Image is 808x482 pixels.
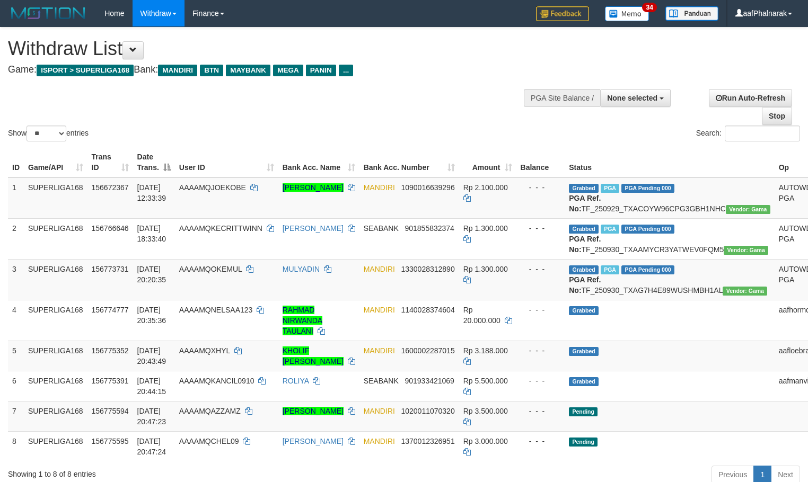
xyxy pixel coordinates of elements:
span: MANDIRI [364,265,395,273]
span: Copy 1090016639296 to clipboard [401,183,454,192]
span: AAAAMQCHEL09 [179,437,239,445]
div: - - - [521,345,561,356]
th: Amount: activate to sort column ascending [459,147,516,177]
span: Marked by aafsengchandara [601,265,619,274]
select: Showentries [27,126,66,141]
span: Grabbed [569,347,599,356]
b: PGA Ref. No: [569,275,601,294]
div: - - - [521,182,561,193]
span: [DATE] 20:44:15 [137,377,166,396]
span: AAAAMQAZZAMZ [179,407,241,415]
span: 156774777 [92,306,129,314]
h4: Game: Bank: [8,65,528,75]
td: 1 [8,177,24,219]
span: AAAAMQNELSAA123 [179,306,253,314]
td: SUPERLIGA168 [24,259,87,300]
span: MANDIRI [364,437,395,445]
span: SEABANK [364,224,399,233]
div: - - - [521,264,561,274]
td: SUPERLIGA168 [24,341,87,371]
span: AAAAMQOKEMUL [179,265,242,273]
span: None selected [607,94,657,102]
span: [DATE] 20:47:23 [137,407,166,426]
span: AAAAMQKANCIL0910 [179,377,254,385]
span: Rp 1.300.000 [463,224,508,233]
div: PGA Site Balance / [524,89,600,107]
span: ISPORT > SUPERLIGA168 [37,65,134,76]
a: MULYADIN [283,265,320,273]
a: Run Auto-Refresh [709,89,792,107]
span: Pending [569,438,598,447]
span: 156775391 [92,377,129,385]
span: Copy 1370012326951 to clipboard [401,437,454,445]
span: Vendor URL: https://trx31.1velocity.biz [723,287,767,296]
span: Rp 2.100.000 [463,183,508,192]
td: SUPERLIGA168 [24,401,87,431]
img: MOTION_logo.png [8,5,89,21]
span: PANIN [306,65,336,76]
span: [DATE] 20:43:49 [137,346,166,365]
span: Grabbed [569,265,599,274]
span: Grabbed [569,225,599,234]
span: [DATE] 12:33:39 [137,183,166,202]
span: MANDIRI [364,183,395,192]
img: Feedback.jpg [536,6,589,21]
span: MANDIRI [364,306,395,314]
div: - - - [521,406,561,416]
td: 5 [8,341,24,371]
span: Copy 1140028374604 to clipboard [401,306,454,314]
span: PGA Pending [621,265,674,274]
b: PGA Ref. No: [569,194,601,213]
td: SUPERLIGA168 [24,177,87,219]
td: SUPERLIGA168 [24,300,87,341]
td: 8 [8,431,24,461]
a: [PERSON_NAME] [283,183,344,192]
span: Copy 901933421069 to clipboard [405,377,454,385]
span: PGA Pending [621,225,674,234]
span: 156775352 [92,346,129,355]
img: Button%20Memo.svg [605,6,649,21]
td: 3 [8,259,24,300]
a: [PERSON_NAME] [283,407,344,415]
span: [DATE] 20:20:35 [137,265,166,284]
th: Bank Acc. Name: activate to sort column ascending [278,147,359,177]
span: Grabbed [569,306,599,315]
td: TF_250930_TXAG7H4E89WUSHMBH1AL [565,259,774,300]
th: Game/API: activate to sort column ascending [24,147,87,177]
span: [DATE] 20:47:24 [137,437,166,456]
span: Rp 3.188.000 [463,346,508,355]
b: PGA Ref. No: [569,235,601,254]
a: Stop [762,107,792,125]
a: ROLIYA [283,377,309,385]
span: MANDIRI [364,407,395,415]
a: KHOLIF [PERSON_NAME] [283,346,344,365]
span: [DATE] 20:35:36 [137,306,166,325]
span: Vendor URL: https://trx31.1velocity.biz [724,246,768,255]
td: TF_250929_TXACOYW96CPG3GBH1NHC [565,177,774,219]
span: Vendor URL: https://trx31.1velocity.biz [726,205,770,214]
span: Copy 1330028312890 to clipboard [401,265,454,273]
span: AAAAMQXHYL [179,346,230,355]
span: Rp 5.500.000 [463,377,508,385]
span: MEGA [273,65,303,76]
img: panduan.png [665,6,718,21]
th: ID [8,147,24,177]
span: AAAAMQJOEKOBE [179,183,246,192]
label: Search: [696,126,800,141]
td: 4 [8,300,24,341]
td: TF_250930_TXAAMYCR3YATWEV0FQM5 [565,218,774,259]
span: Rp 1.300.000 [463,265,508,273]
span: Grabbed [569,377,599,386]
label: Show entries [8,126,89,141]
th: Balance [516,147,565,177]
th: Date Trans.: activate to sort column descending [133,147,175,177]
td: 2 [8,218,24,259]
th: User ID: activate to sort column ascending [175,147,278,177]
span: 156672367 [92,183,129,192]
span: ... [339,65,353,76]
td: 7 [8,401,24,431]
div: - - - [521,223,561,234]
span: BTN [200,65,223,76]
span: MANDIRI [158,65,197,76]
span: 156775595 [92,437,129,445]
